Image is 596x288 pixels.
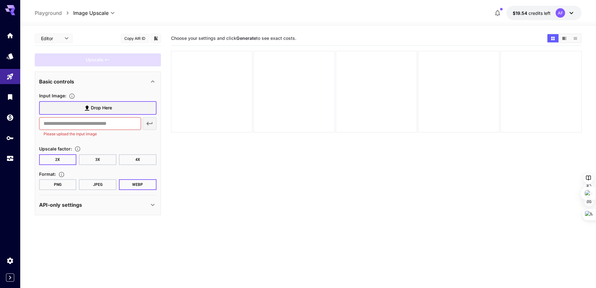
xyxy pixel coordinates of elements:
span: Drop here [91,104,112,112]
span: credits left [528,10,551,16]
div: API-only settings [39,197,156,212]
span: Choose your settings and click to see exact costs. [171,35,296,41]
button: Specifies the input image to be processed. [66,93,78,99]
button: PNG [39,179,77,190]
a: Playground [35,9,62,17]
p: Please upload the input image [44,131,137,137]
button: $19.5443AF [506,6,581,20]
div: AF [556,8,565,18]
button: 4X [119,154,156,165]
span: Upscale factor : [39,146,72,151]
button: Copy AIR ID [121,34,149,43]
button: 2X [39,154,77,165]
button: Choose the file format for the output image. [56,171,67,178]
span: Input Image : [39,93,66,98]
div: Usage [6,155,14,162]
div: API Keys [6,134,14,142]
span: Format : [39,171,56,177]
button: JPEG [79,179,116,190]
div: Playground [6,73,14,81]
button: 3X [79,154,116,165]
label: Drop here [39,101,156,115]
button: Show images in grid view [547,34,558,42]
button: Show images in list view [570,34,581,42]
button: Add to library [153,34,159,42]
div: Settings [6,257,14,265]
div: Basic controls [39,74,156,89]
span: Image Upscale [73,9,109,17]
div: Library [6,93,14,101]
p: API-only settings [39,201,82,209]
div: $19.5443 [513,10,551,16]
div: Home [6,32,14,40]
span: $19.54 [513,10,528,16]
p: Basic controls [39,78,74,85]
button: Choose the level of upscaling to be performed on the image. [72,146,83,152]
div: Models [6,52,14,60]
button: Show images in video view [559,34,570,42]
b: Generate [236,35,256,41]
span: Editor [41,35,61,42]
nav: breadcrumb [35,9,73,17]
button: WEBP [119,179,156,190]
div: Wallet [6,113,14,121]
button: Expand sidebar [6,273,14,282]
div: Please fill the prompt [35,53,161,66]
div: Show images in grid viewShow images in video viewShow images in list view [547,34,581,43]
